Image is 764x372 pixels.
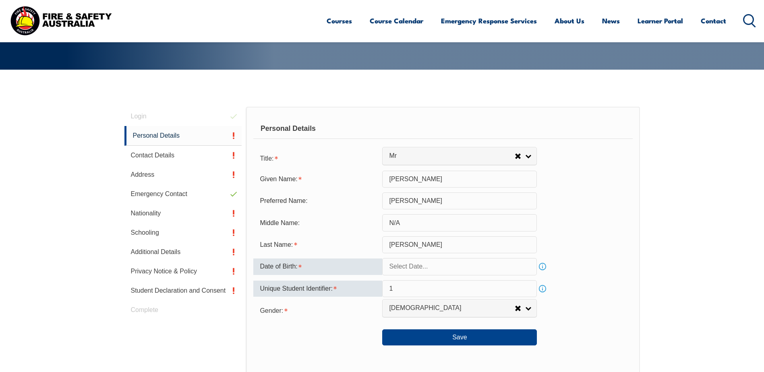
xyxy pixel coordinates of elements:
div: Unique Student Identifier is required. [253,281,382,297]
a: Emergency Response Services [441,10,537,31]
div: Personal Details [253,119,632,139]
a: Additional Details [124,242,242,262]
a: Nationality [124,204,242,223]
div: Last Name is required. [253,237,382,252]
a: About Us [555,10,584,31]
a: Contact [701,10,726,31]
a: Courses [327,10,352,31]
a: Personal Details [124,126,242,146]
a: Privacy Notice & Policy [124,262,242,281]
a: Course Calendar [370,10,423,31]
input: 10 Characters no 1, 0, O or I [382,280,537,297]
a: News [602,10,620,31]
div: Title is required. [253,150,382,166]
a: Info [537,283,548,294]
a: Emergency Contact [124,184,242,204]
a: Schooling [124,223,242,242]
button: Save [382,329,537,345]
div: Gender is required. [253,302,382,318]
span: [DEMOGRAPHIC_DATA] [389,304,515,312]
input: Select Date... [382,258,537,275]
a: Address [124,165,242,184]
div: Given Name is required. [253,172,382,187]
a: Learner Portal [638,10,683,31]
div: Preferred Name: [253,193,382,209]
div: Middle Name: [253,215,382,230]
a: Info [537,261,548,272]
span: Mr [389,152,515,160]
span: Gender: [260,307,283,314]
span: Title: [260,155,273,162]
div: Date of Birth is required. [253,258,382,275]
a: Contact Details [124,146,242,165]
a: Student Declaration and Consent [124,281,242,300]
